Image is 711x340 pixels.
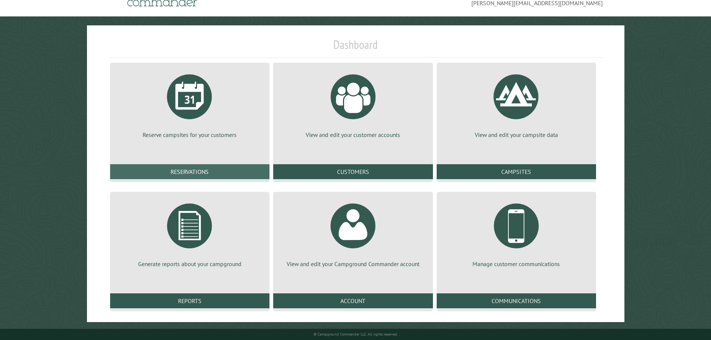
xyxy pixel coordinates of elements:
a: View and edit your campsite data [446,69,587,139]
p: Manage customer communications [446,260,587,268]
a: Reservations [110,164,269,179]
a: Customers [273,164,433,179]
a: View and edit your Campground Commander account [282,198,424,268]
a: Generate reports about your campground [119,198,261,268]
a: Account [273,293,433,308]
p: Reserve campsites for your customers [119,131,261,139]
h1: Dashboard [108,37,603,58]
a: Reports [110,293,269,308]
a: View and edit your customer accounts [282,69,424,139]
a: Reserve campsites for your customers [119,69,261,139]
p: Generate reports about your campground [119,260,261,268]
a: Communications [437,293,596,308]
small: © Campground Commander LLC. All rights reserved. [314,332,398,337]
p: View and edit your customer accounts [282,131,424,139]
p: View and edit your campsite data [446,131,587,139]
a: Manage customer communications [446,198,587,268]
a: Campsites [437,164,596,179]
p: View and edit your Campground Commander account [282,260,424,268]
